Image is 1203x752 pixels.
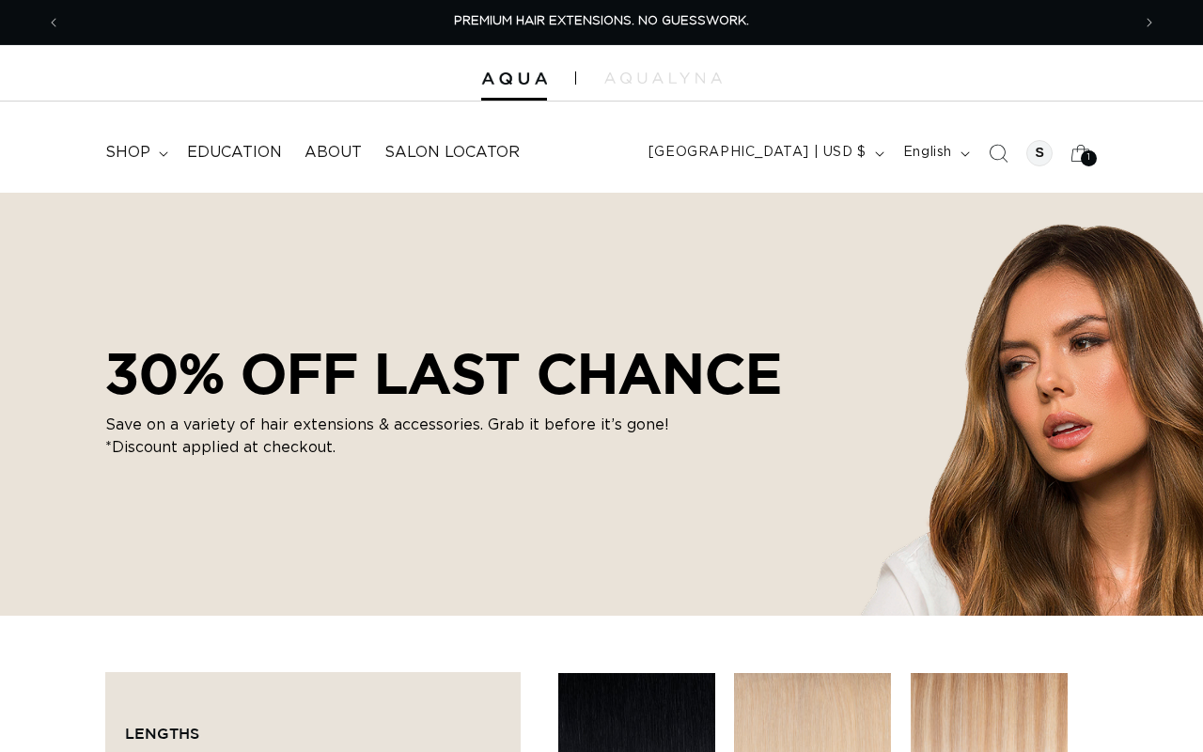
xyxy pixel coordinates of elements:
[384,143,520,163] span: Salon Locator
[305,143,362,163] span: About
[454,15,749,27] span: PREMIUM HAIR EXTENSIONS. NO GUESSWORK.
[1087,150,1091,166] span: 1
[33,5,74,40] button: Previous announcement
[105,143,150,163] span: shop
[648,143,867,163] span: [GEOGRAPHIC_DATA] | USD $
[125,725,199,742] span: Lengths
[977,133,1019,174] summary: Search
[105,340,782,406] h2: 30% OFF LAST CHANCE
[892,135,977,171] button: English
[94,132,176,174] summary: shop
[293,132,373,174] a: About
[637,135,892,171] button: [GEOGRAPHIC_DATA] | USD $
[105,414,669,459] p: Save on a variety of hair extensions & accessories. Grab it before it’s gone! *Discount applied a...
[604,72,722,84] img: aqualyna.com
[176,132,293,174] a: Education
[481,72,547,86] img: Aqua Hair Extensions
[903,143,952,163] span: English
[373,132,531,174] a: Salon Locator
[187,143,282,163] span: Education
[1129,5,1170,40] button: Next announcement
